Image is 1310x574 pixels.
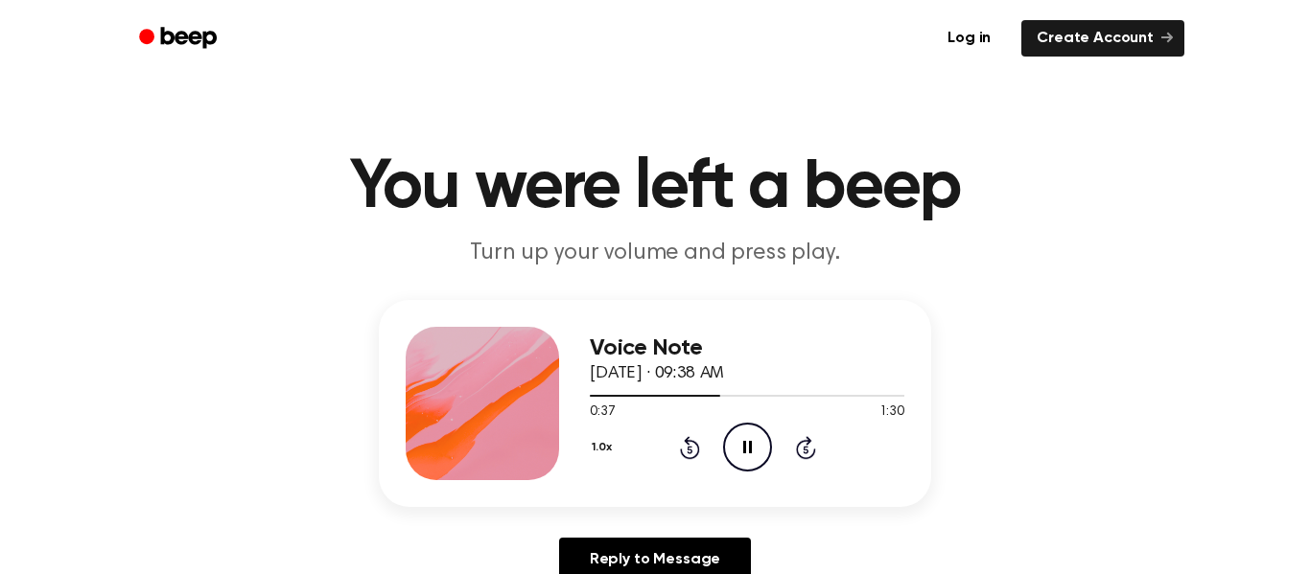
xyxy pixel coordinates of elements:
button: 1.0x [590,431,619,464]
span: 0:37 [590,402,615,423]
p: Turn up your volume and press play. [287,238,1023,269]
a: Beep [126,20,234,57]
h3: Voice Note [590,335,904,361]
a: Create Account [1021,20,1184,57]
a: Log in [928,16,1010,60]
span: 1:30 [879,402,904,423]
span: [DATE] · 09:38 AM [590,365,724,382]
h1: You were left a beep [164,153,1146,222]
